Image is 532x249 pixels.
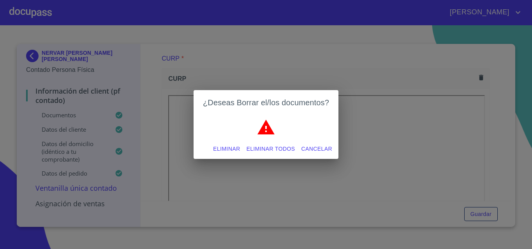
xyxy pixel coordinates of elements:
button: Eliminar [210,142,243,156]
button: Eliminar todos [243,142,298,156]
button: Cancelar [298,142,335,156]
h2: ¿Deseas Borrar el/los documentos? [203,96,329,109]
span: Eliminar [213,144,240,154]
span: Eliminar todos [247,144,295,154]
span: Cancelar [301,144,332,154]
